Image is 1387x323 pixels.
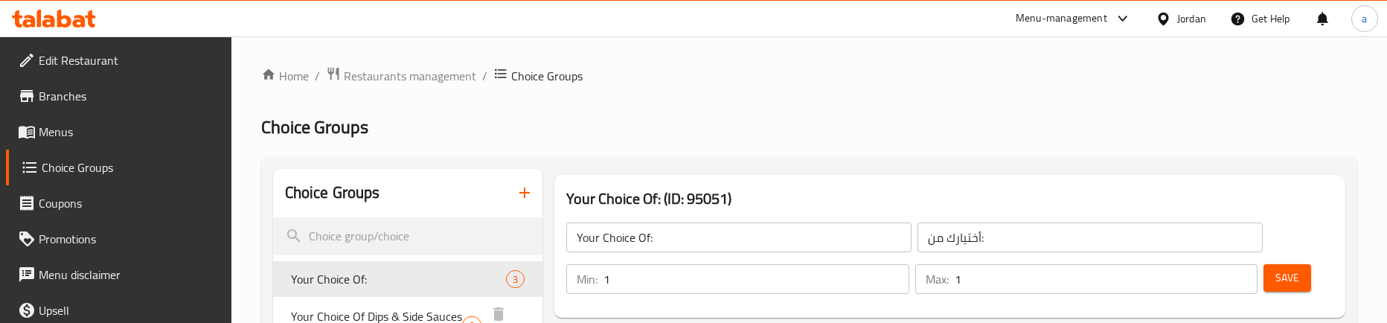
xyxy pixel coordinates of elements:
[6,78,231,114] a: Branches
[273,217,542,255] input: search
[39,123,220,141] span: Menus
[511,67,583,85] span: Choice Groups
[261,66,1357,86] nav: breadcrumb
[566,187,1333,211] h3: Your Choice Of: (ID: 95051)
[39,194,220,212] span: Coupons
[39,266,220,284] span: Menu disclaimer
[39,87,220,105] span: Branches
[42,159,220,176] span: Choice Groups
[577,270,598,288] p: Min:
[39,51,220,69] span: Edit Restaurant
[261,110,368,144] span: Choice Groups
[6,150,231,185] a: Choice Groups
[39,230,220,248] span: Promotions
[291,270,506,288] span: Your Choice Of:
[506,270,525,288] div: Choices
[273,261,542,297] div: Your Choice Of:3
[315,67,320,85] li: /
[1263,264,1311,292] button: Save
[344,67,476,85] span: Restaurants management
[482,67,487,85] li: /
[6,42,231,78] a: Edit Restaurant
[926,270,949,288] p: Max:
[326,66,476,86] a: Restaurants management
[6,257,231,292] a: Menu disclaimer
[507,272,524,287] span: 3
[39,301,220,319] span: Upsell
[1275,269,1299,287] span: Save
[1362,10,1367,27] span: a
[261,67,309,85] a: Home
[6,185,231,221] a: Coupons
[285,182,380,204] h2: Choice Groups
[1016,10,1107,28] div: Menu-management
[6,114,231,150] a: Menus
[6,221,231,257] a: Promotions
[1177,10,1206,27] div: Jordan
